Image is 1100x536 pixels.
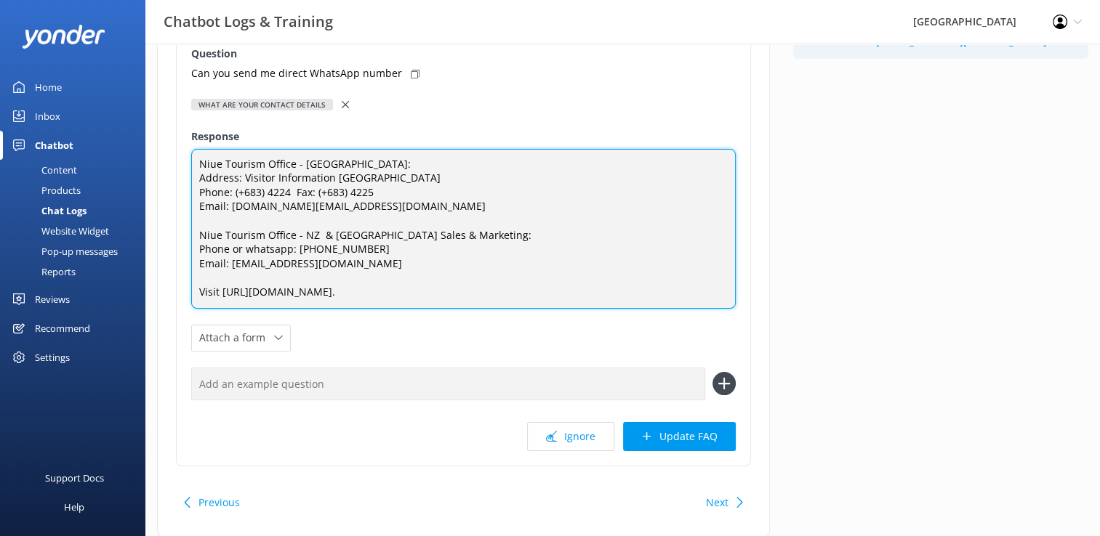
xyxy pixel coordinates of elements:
input: Add an example question [191,368,705,400]
div: Inbox [35,102,60,131]
div: Chatbot [35,131,73,160]
button: Update FAQ [623,422,736,451]
label: Response [191,129,736,145]
div: Products [9,180,81,200]
div: Website Widget [9,221,109,241]
a: Reports [9,261,145,282]
a: Content [9,160,145,180]
div: Chat Logs [9,200,87,221]
a: Website Widget [9,221,145,241]
div: Support Docs [45,463,104,492]
a: Products [9,180,145,200]
div: Reports [9,261,76,282]
div: Settings [35,343,70,372]
a: Pop-up messages [9,241,145,261]
div: Content [9,160,77,180]
div: Help [64,492,84,521]
div: What are your contact details [191,99,333,110]
a: Chat Logs [9,200,145,221]
label: Question [191,46,736,62]
button: Next [706,488,728,517]
p: Can you send me direct WhatsApp number [191,65,402,81]
div: Recommend [35,314,90,343]
h3: Chatbot Logs & Training [164,10,333,33]
div: Pop-up messages [9,241,118,261]
div: Home [35,73,62,102]
img: yonder-white-logo.png [22,25,105,49]
div: Reviews [35,285,70,314]
button: Previous [198,488,240,517]
span: Attach a form [199,330,274,346]
button: Ignore [527,422,614,451]
textarea: Niue Tourism Office - [GEOGRAPHIC_DATA]: Address: Visitor Information [GEOGRAPHIC_DATA] Phone: (+... [191,149,736,309]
